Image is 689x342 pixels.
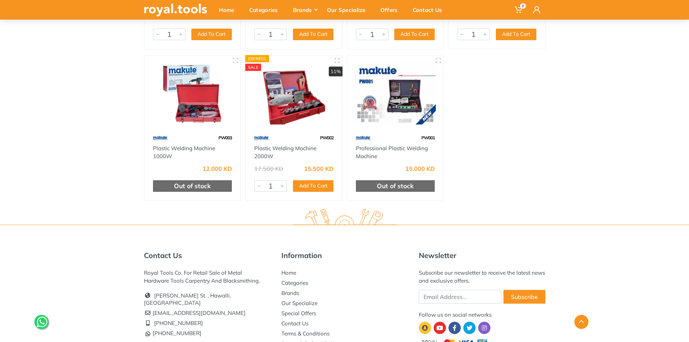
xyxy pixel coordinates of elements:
[144,292,231,306] a: [PERSON_NAME] St. , Hawalli, [GEOGRAPHIC_DATA]
[329,67,343,77] div: 11%
[419,290,501,304] input: Email Address...
[281,330,329,337] a: Terms & Conditions
[218,135,232,140] span: PW003
[356,145,428,160] a: Professional Plastic Welding Machine
[203,166,232,172] div: 12.000 KD
[419,269,545,285] div: Subscribe our newsletter to receive the latest news and exclusive offers.
[244,2,288,17] div: Categories
[245,55,269,62] div: Express
[322,2,375,17] div: Our Specialize
[214,2,244,17] div: Home
[281,290,299,296] a: Brands
[144,308,271,318] li: [EMAIL_ADDRESS][DOMAIN_NAME]
[421,135,435,140] span: PW001
[375,2,408,17] div: Offers
[144,330,201,337] a: [PHONE_NUMBER]
[503,290,545,304] button: Subscribe
[293,180,333,192] button: Add To Cart
[408,2,452,17] div: Contact Us
[356,180,435,192] div: Out of stock
[354,62,437,124] img: Royal Tools - Professional Plastic Welding Machine
[254,145,316,160] a: Plastic Welding Machine 2000W
[153,180,232,192] div: Out of stock
[293,29,333,40] button: Add To Cart
[394,29,435,40] button: Add To Cart
[245,64,261,71] div: SALE
[281,279,308,286] a: Categories
[281,269,296,276] a: Home
[356,132,371,144] img: 59.webp
[203,14,232,20] div: 39.000 KD
[252,62,336,124] img: Royal Tools - Plastic Welding Machine 2000W
[304,14,333,20] div: 26.500 KD
[419,251,545,260] h5: Newsletter
[496,29,536,40] button: Add To Cart
[281,251,408,260] h5: Information
[144,4,207,16] img: royal.tools Logo
[405,14,435,20] div: 29.000 KD
[144,251,271,260] h5: Contact Us
[304,166,333,172] div: 15.500 KD
[151,62,234,124] img: Royal Tools - Plastic Welding Machine 1000W
[320,135,333,140] span: PW002
[254,166,283,172] div: 17.500 KD
[419,311,545,319] div: Follow us on social networks
[153,145,215,160] a: Plastic Welding Machine 1000W
[254,132,269,144] img: 59.webp
[457,14,486,20] div: 32.500 KD
[144,269,271,285] div: Royal Tools Co. For Retail Sale of Metal Hardware Tools Carpentry And Blacksmithing.
[153,132,168,144] img: 59.webp
[507,14,536,20] div: 29.950 KD
[288,2,322,17] div: Brands
[281,310,316,317] a: Special Offers
[191,29,232,40] button: Add To Cart
[520,3,526,9] span: 0
[405,166,435,172] div: 15.000 KD
[281,300,318,307] a: Our Specialize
